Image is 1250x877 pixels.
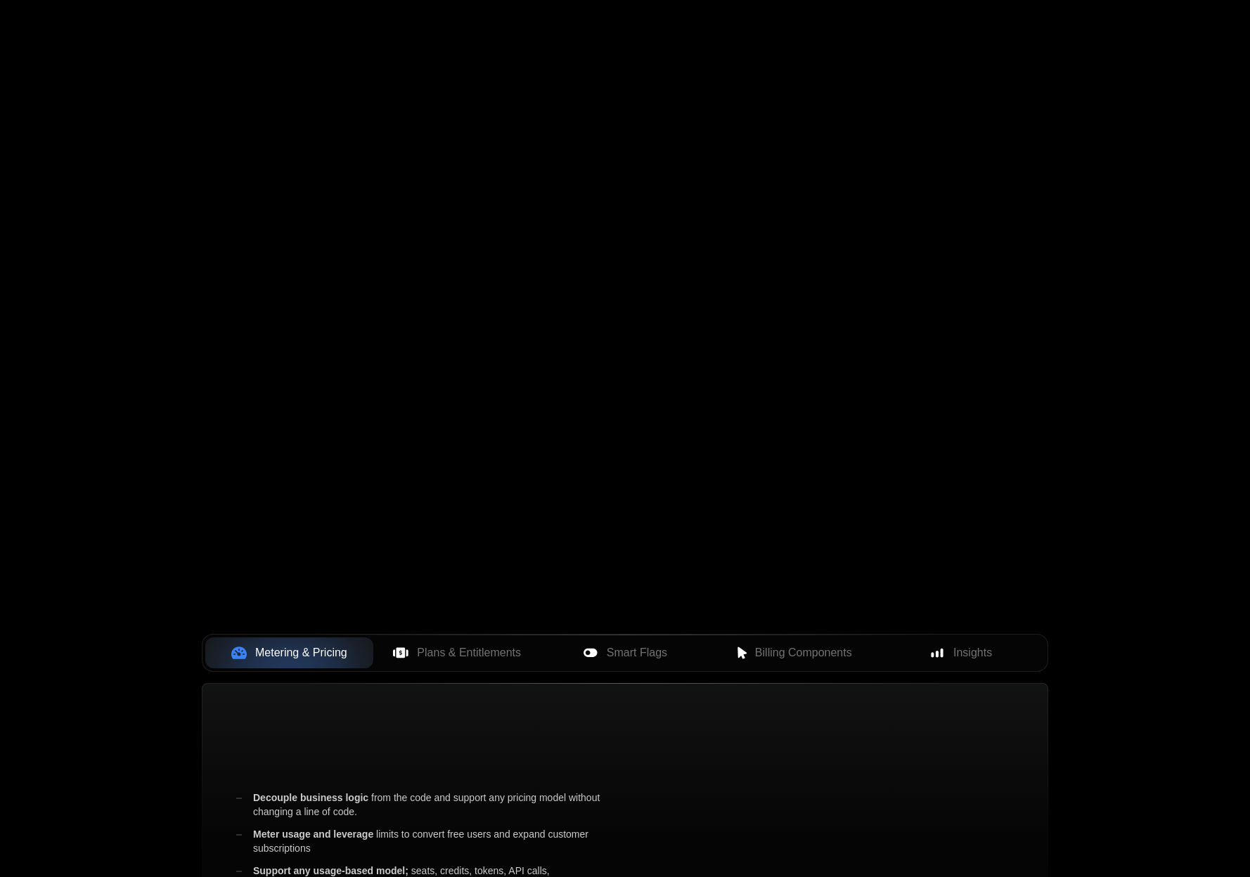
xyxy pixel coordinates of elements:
[953,644,992,661] span: Insights
[253,829,373,840] span: Meter usage and leverage
[541,637,709,668] button: Smart Flags
[417,644,521,661] span: Plans & Entitlements
[709,637,877,668] button: Billing Components
[253,865,408,876] span: Support any usage-based model;
[607,644,667,661] span: Smart Flags
[373,637,541,668] button: Plans & Entitlements
[236,791,636,819] div: from the code and support any pricing model without changing a line of code.
[877,637,1045,668] button: Insights
[253,792,368,803] span: Decouple business logic
[255,644,347,661] span: Metering & Pricing
[755,644,852,661] span: Billing Components
[205,637,373,668] button: Metering & Pricing
[236,827,636,855] div: limits to convert free users and expand customer subscriptions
